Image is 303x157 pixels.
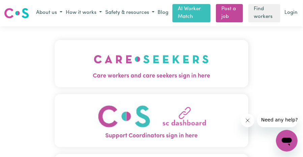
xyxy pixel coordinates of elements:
img: Careseekers logo [4,7,29,19]
button: Safety & resources [104,7,156,19]
a: Post a job [216,4,243,22]
iframe: Message from company [257,112,298,127]
a: Blog [156,8,170,18]
a: AI Worker Match [172,4,211,22]
span: Support Coordinators sign in here [55,132,249,140]
a: Login [283,8,299,18]
iframe: Button to launch messaging window [276,130,298,152]
button: About us [34,7,64,19]
span: Care workers and care seekers sign in here [55,72,249,81]
span: Need any help? [4,5,41,10]
button: How it works [64,7,104,19]
button: Care workers and care seekers sign in here [55,40,249,87]
a: Careseekers logo [4,5,29,21]
a: Find workers [248,4,280,22]
iframe: Close message [241,114,254,127]
button: Support Coordinators sign in here [55,94,249,147]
